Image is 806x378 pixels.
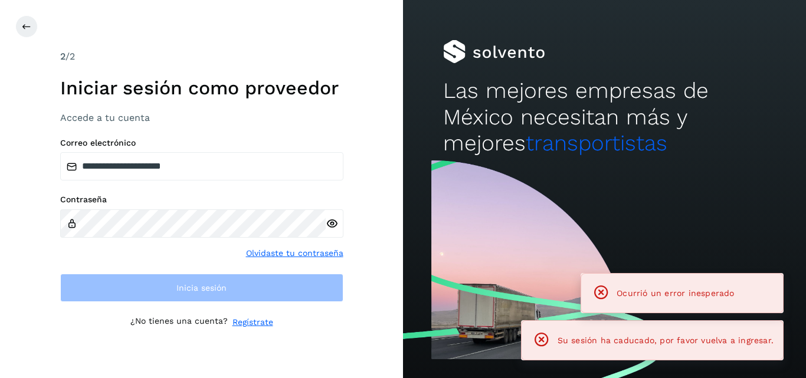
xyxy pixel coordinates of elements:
h3: Accede a tu cuenta [60,112,343,123]
div: /2 [60,50,343,64]
label: Correo electrónico [60,138,343,148]
span: 2 [60,51,65,62]
span: Ocurrió un error inesperado [617,288,734,298]
label: Contraseña [60,195,343,205]
span: Su sesión ha caducado, por favor vuelva a ingresar. [558,336,774,345]
h1: Iniciar sesión como proveedor [60,77,343,99]
h2: Las mejores empresas de México necesitan más y mejores [443,78,765,156]
span: Inicia sesión [176,284,227,292]
a: Olvidaste tu contraseña [246,247,343,259]
p: ¿No tienes una cuenta? [130,316,228,328]
a: Regístrate [232,316,273,328]
span: transportistas [526,130,667,156]
button: Inicia sesión [60,274,343,302]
